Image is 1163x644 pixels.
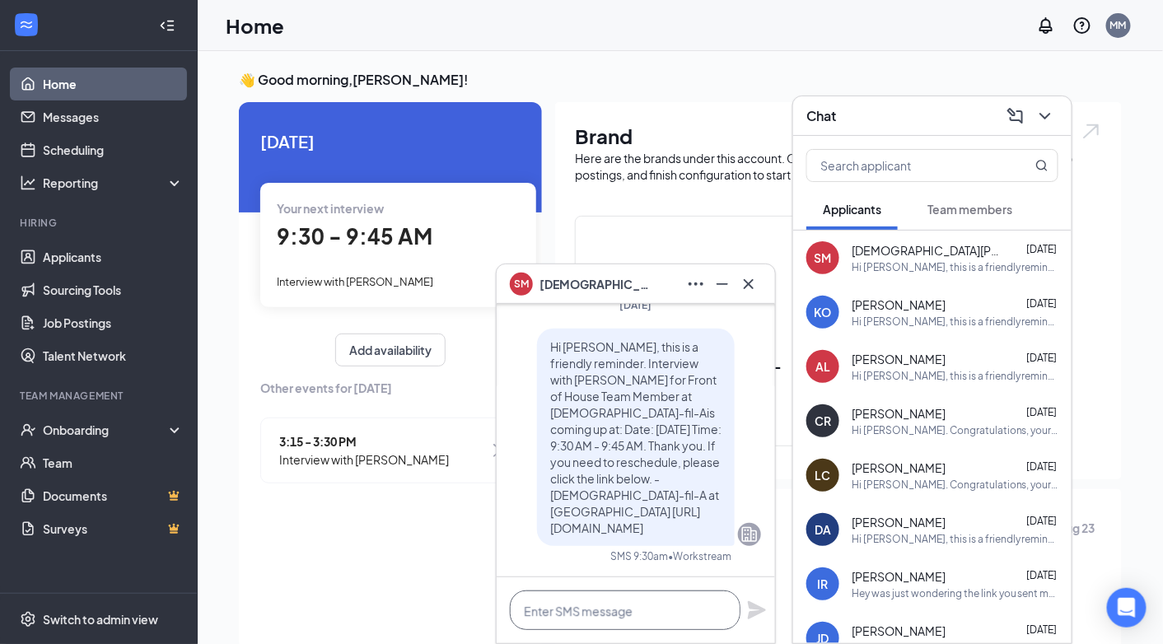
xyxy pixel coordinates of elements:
span: [PERSON_NAME] [852,514,946,530]
a: Scheduling [43,133,184,166]
svg: WorkstreamLogo [18,16,35,33]
span: [DATE] [1027,352,1058,364]
div: LC [815,467,831,483]
div: Switch to admin view [43,611,158,628]
span: [PERSON_NAME] [852,405,946,422]
span: 9:30 - 9:45 AM [277,222,432,250]
svg: ChevronDown [1035,106,1055,126]
span: [DATE] [1027,623,1058,636]
span: [DATE] [620,299,652,311]
div: Reporting [43,175,184,191]
button: Minimize [709,271,736,297]
span: [PERSON_NAME] [852,623,946,639]
svg: Notifications [1036,16,1056,35]
a: Sourcing Tools [43,273,184,306]
a: Messages [43,100,184,133]
a: DocumentsCrown [43,479,184,512]
button: Cross [736,271,762,297]
span: [DEMOGRAPHIC_DATA] [PERSON_NAME] [539,275,655,293]
svg: ComposeMessage [1006,106,1025,126]
h3: Chat [806,107,836,125]
div: Hi [PERSON_NAME], this is a friendly reminder. Interview with [PERSON_NAME] for Delivery Driver a... [852,532,1058,546]
span: [DATE] [1027,243,1058,255]
span: [PERSON_NAME] [852,460,946,476]
a: Job Postings [43,306,184,339]
span: • Workstream [668,549,731,563]
div: Open Intercom Messenger [1107,588,1147,628]
span: Hi [PERSON_NAME], this is a friendly reminder. Interview with [PERSON_NAME] for Front of House Te... [550,339,722,535]
div: IR [818,576,829,592]
div: Hiring [20,216,180,230]
input: Search applicant [807,150,1002,181]
img: Chick-fil-A [638,244,743,349]
span: Team members [927,202,1012,217]
span: [DEMOGRAPHIC_DATA][PERSON_NAME] [852,242,1000,259]
span: [DATE] [1027,515,1058,527]
span: [PERSON_NAME] [852,296,946,313]
span: [DATE] [260,128,521,154]
svg: Ellipses [686,274,706,294]
div: AL [815,358,830,375]
span: Other events for [DATE] [260,379,521,397]
div: KO [815,304,832,320]
button: Ellipses [683,271,709,297]
svg: UserCheck [20,422,36,438]
button: ChevronDown [1032,103,1058,129]
svg: Cross [739,274,759,294]
div: Hey was just wondering the link you sent me for additional questions didn't work for me when I pr... [852,586,1058,600]
svg: Plane [747,600,767,620]
svg: Settings [20,611,36,628]
div: Hi [PERSON_NAME], this is a friendly reminder. Interview with [PERSON_NAME] for Front of House Te... [852,260,1058,274]
div: Hi [PERSON_NAME]. Congratulations, your interview with [PERSON_NAME] for Delivery Driver at [DEMO... [852,423,1058,437]
svg: Collapse [159,17,175,34]
div: Team Management [20,389,180,403]
h3: 👋 Good morning, [PERSON_NAME] ! [239,71,1122,89]
svg: Analysis [20,175,36,191]
div: Hi [PERSON_NAME], this is a friendly reminder. Please select an interview time slot for your Deli... [852,369,1058,383]
div: Here are the brands under this account. Click into a brand to see your locations, managers, job p... [575,150,1102,183]
svg: Company [740,525,759,544]
svg: QuestionInfo [1072,16,1092,35]
h1: Home [226,12,284,40]
span: Interview with [PERSON_NAME] [279,450,449,469]
h1: Brand [575,122,1102,150]
span: [DATE] [1027,297,1058,310]
a: Talent Network [43,339,184,372]
span: [PERSON_NAME] [852,351,946,367]
span: Your next interview [277,201,384,216]
span: 3:15 - 3:30 PM [279,432,449,450]
span: [DATE] [1027,569,1058,581]
a: Applicants [43,240,184,273]
div: Hi [PERSON_NAME]. Congratulations, your interview with [PERSON_NAME] for Delivery Driver at [DEMO... [852,478,1058,492]
svg: Minimize [712,274,732,294]
div: Onboarding [43,422,170,438]
svg: MagnifyingGlass [1035,159,1049,172]
div: SMS 9:30am [610,549,668,563]
a: SurveysCrown [43,512,184,545]
div: Hi [PERSON_NAME], this is a friendly reminder. Please select an interview time slot for your Deli... [852,315,1058,329]
span: [PERSON_NAME] [852,568,946,585]
button: Add availability [335,334,446,366]
a: Team [43,446,184,479]
span: [DATE] [1027,460,1058,473]
a: Home [43,68,184,100]
div: MM [1110,18,1127,32]
img: open.6027fd2a22e1237b5b06.svg [1081,122,1102,141]
div: CR [815,413,831,429]
button: ComposeMessage [1002,103,1029,129]
span: Applicants [823,202,881,217]
div: SM [815,250,832,266]
span: [DATE] [1027,406,1058,418]
div: DA [815,521,831,538]
span: Interview with [PERSON_NAME] [277,275,433,288]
